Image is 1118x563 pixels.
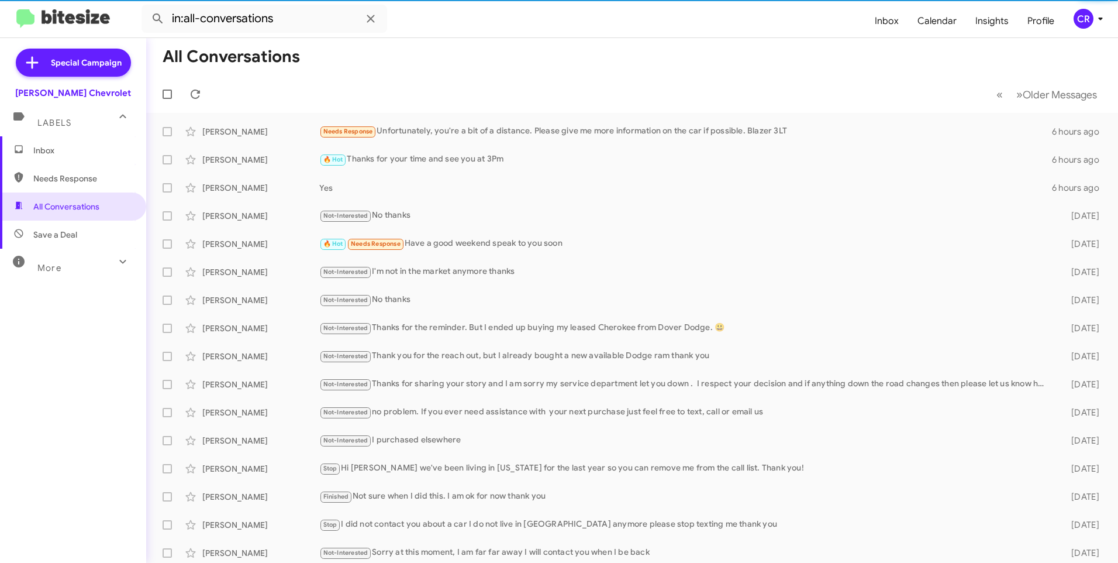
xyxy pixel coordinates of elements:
[1053,519,1109,531] div: [DATE]
[1018,4,1064,38] a: Profile
[202,351,319,362] div: [PERSON_NAME]
[15,87,131,99] div: [PERSON_NAME] Chevrolet
[202,266,319,278] div: [PERSON_NAME]
[1053,238,1109,250] div: [DATE]
[323,549,368,557] span: Not-Interested
[323,240,343,248] span: 🔥 Hot
[1053,435,1109,447] div: [DATE]
[202,238,319,250] div: [PERSON_NAME]
[323,437,368,444] span: Not-Interested
[323,296,368,304] span: Not-Interested
[319,125,1052,138] div: Unfortunately, you're a bit of a distance. Please give me more information on the car if possible...
[202,435,319,447] div: [PERSON_NAME]
[202,463,319,475] div: [PERSON_NAME]
[202,322,319,334] div: [PERSON_NAME]
[319,182,1052,194] div: Yes
[319,406,1053,419] div: no problem. If you ever need assistance with your next purchase just feel free to text, call or e...
[323,156,343,163] span: 🔥 Hot
[202,154,319,166] div: [PERSON_NAME]
[323,324,368,332] span: Not-Interested
[319,349,1053,363] div: Thank you for the reach out, but I already bought a new available Dodge ram thank you
[1052,154,1109,166] div: 6 hours ago
[323,493,349,500] span: Finished
[319,462,1053,475] div: Hi [PERSON_NAME] we've been living in [US_STATE] for the last year so you can remove me from the ...
[202,182,319,194] div: [PERSON_NAME]
[319,377,1053,391] div: Thanks for sharing your story and I am sorry my service department let you down . I respect your ...
[1074,9,1093,29] div: CR
[323,521,337,528] span: Stop
[319,321,1053,335] div: Thanks for the reminder. But I ended up buying my leased Cherokee from Dover Dodge. 😃
[33,201,99,212] span: All Conversations
[1053,407,1109,418] div: [DATE]
[202,379,319,390] div: [PERSON_NAME]
[989,83,1010,107] button: Previous
[202,294,319,306] div: [PERSON_NAME]
[202,547,319,559] div: [PERSON_NAME]
[202,519,319,531] div: [PERSON_NAME]
[1053,322,1109,334] div: [DATE]
[865,4,908,38] a: Inbox
[319,265,1053,279] div: I'm not in the market anymore thanks
[202,210,319,222] div: [PERSON_NAME]
[319,546,1053,559] div: Sorry at this moment, I am far far away I will contact you when I be back
[323,212,368,219] span: Not-Interested
[163,47,300,66] h1: All Conversations
[323,128,373,135] span: Needs Response
[319,209,1053,222] div: No thanks
[996,87,1003,102] span: «
[319,293,1053,307] div: No thanks
[1053,463,1109,475] div: [DATE]
[1023,88,1097,101] span: Older Messages
[33,145,133,156] span: Inbox
[202,491,319,503] div: [PERSON_NAME]
[37,118,71,128] span: Labels
[319,153,1052,166] div: Thanks for your time and see you at 3Pm
[202,407,319,418] div: [PERSON_NAME]
[202,126,319,138] div: [PERSON_NAME]
[1053,294,1109,306] div: [DATE]
[33,229,77,241] span: Save a Deal
[323,465,337,472] span: Stop
[351,240,401,248] span: Needs Response
[966,4,1018,38] a: Insights
[33,173,133,184] span: Needs Response
[37,263,61,273] span: More
[990,83,1104,107] nav: Page navigation example
[1016,87,1023,102] span: »
[1052,126,1109,138] div: 6 hours ago
[1052,182,1109,194] div: 6 hours ago
[142,5,387,33] input: Search
[51,57,122,68] span: Special Campaign
[16,49,131,77] a: Special Campaign
[1053,351,1109,362] div: [DATE]
[323,268,368,276] span: Not-Interested
[319,490,1053,503] div: Not sure when I did this. I am ok for now thank you
[908,4,966,38] a: Calendar
[319,518,1053,531] div: I did not contact you about a car I do not live in [GEOGRAPHIC_DATA] anymore please stop texting ...
[319,434,1053,447] div: I purchased elsewhere
[1064,9,1105,29] button: CR
[323,352,368,360] span: Not-Interested
[1009,83,1104,107] button: Next
[319,237,1053,250] div: Have a good weekend speak to you soon
[323,408,368,416] span: Not-Interested
[1053,210,1109,222] div: [DATE]
[323,380,368,388] span: Not-Interested
[1053,491,1109,503] div: [DATE]
[1053,266,1109,278] div: [DATE]
[1053,379,1109,390] div: [DATE]
[1053,547,1109,559] div: [DATE]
